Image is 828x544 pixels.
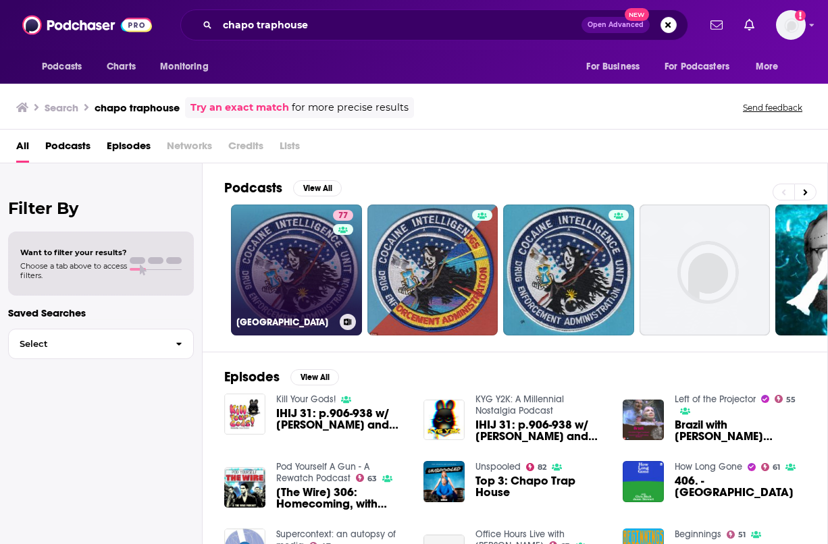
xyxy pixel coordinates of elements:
h2: Filter By [8,198,194,218]
span: For Business [586,57,640,76]
button: Open AdvancedNew [581,17,650,33]
a: How Long Gone [675,461,742,472]
span: Lists [280,135,300,163]
a: Pod Yourself A Gun - A Rewatch Podcast [276,461,369,484]
img: IHIJ 31: p.906-938 w/ Molly Mary O'Brien and Chris Wade (Chapo Traphouse) [423,400,465,441]
a: 77 [333,210,353,221]
button: View All [293,180,342,196]
svg: Add a profile image [795,10,806,21]
a: Episodes [107,135,151,163]
img: User Profile [776,10,806,40]
span: Charts [107,57,136,76]
span: 77 [338,209,348,223]
span: Logged in as juliahaav [776,10,806,40]
a: Podcasts [45,135,90,163]
a: All [16,135,29,163]
span: Credits [228,135,263,163]
button: open menu [151,54,226,80]
span: 55 [786,397,796,403]
a: Left of the Projector [675,393,756,405]
img: IHIJ 31: p.906-938 w/ Molly Mary O'Brien and Chris Wade (Chapo Traphouse) [224,393,265,435]
span: New [625,8,649,21]
span: 406. - [GEOGRAPHIC_DATA] [675,475,806,498]
img: Top 3: Chapo Trap House [423,461,465,502]
span: 82 [538,464,546,470]
a: 82 [526,463,547,471]
a: KYG Y2K: A Millennial Nostalgia Podcast [475,393,564,416]
button: Send feedback [739,102,806,113]
span: Select [9,339,165,348]
span: Monitoring [160,57,208,76]
img: Brazil with Chris Wade (Chapo Trap House, And Introducing) and Commie Trucker [623,400,664,441]
a: Try an exact match [190,100,289,115]
span: Brazil with [PERSON_NAME] (Chapo Trap House, And Introducing) and Commie Trucker [675,419,806,442]
h3: chapo traphouse [95,101,180,114]
a: Show notifications dropdown [705,13,728,36]
span: 51 [738,532,746,538]
button: open menu [746,54,796,80]
a: EpisodesView All [224,369,339,385]
img: 406. - Chapo Trap House [623,461,664,502]
h3: Search [45,101,78,114]
span: More [756,57,779,76]
a: IHIJ 31: p.906-938 w/ Molly Mary O'Brien and Chris Wade (Chapo Traphouse) [276,408,407,431]
a: 61 [761,463,781,471]
img: [The Wire] 306: Homecoming, with Will Menaker of Chapo Trap House [224,467,265,508]
button: View All [290,369,339,385]
span: For Podcasters [665,57,729,76]
span: Open Advanced [588,22,644,28]
input: Search podcasts, credits, & more... [217,14,581,36]
a: Beginnings [675,528,721,540]
h2: Episodes [224,369,280,385]
span: for more precise results [292,100,409,115]
a: 63 [356,474,378,482]
h3: [GEOGRAPHIC_DATA] [236,317,334,328]
p: Saved Searches [8,306,194,319]
button: open menu [32,54,99,80]
a: Top 3: Chapo Trap House [475,475,606,498]
span: IHIJ 31: p.906-938 w/ [PERSON_NAME] and [PERSON_NAME] ([PERSON_NAME]) [276,408,407,431]
span: Want to filter your results? [20,248,127,257]
span: 61 [773,464,780,470]
a: 51 [727,531,746,539]
div: Search podcasts, credits, & more... [180,9,688,40]
span: Networks [167,135,212,163]
span: IHIJ 31: p.906-938 w/ [PERSON_NAME] and [PERSON_NAME] ([PERSON_NAME]) [475,419,606,442]
span: 63 [367,476,377,482]
a: Unspooled [475,461,521,472]
a: Charts [98,54,144,80]
a: 77[GEOGRAPHIC_DATA] [231,205,362,335]
a: 55 [775,395,796,403]
h2: Podcasts [224,180,282,196]
a: Brazil with Chris Wade (Chapo Trap House, And Introducing) and Commie Trucker [675,419,806,442]
a: PodcastsView All [224,180,342,196]
button: open menu [577,54,656,80]
img: Podchaser - Follow, Share and Rate Podcasts [22,12,152,38]
a: Show notifications dropdown [739,13,760,36]
button: open menu [656,54,749,80]
a: 406. - Chapo Trap House [675,475,806,498]
span: [The Wire] 306: Homecoming, with [PERSON_NAME] of Chapo Trap House [276,487,407,510]
span: Podcasts [42,57,82,76]
a: [The Wire] 306: Homecoming, with Will Menaker of Chapo Trap House [276,487,407,510]
a: Kill Your Gods! [276,393,336,405]
span: Choose a tab above to access filters. [20,261,127,280]
a: IHIJ 31: p.906-938 w/ Molly Mary O'Brien and Chris Wade (Chapo Traphouse) [475,419,606,442]
button: Show profile menu [776,10,806,40]
button: Select [8,329,194,359]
